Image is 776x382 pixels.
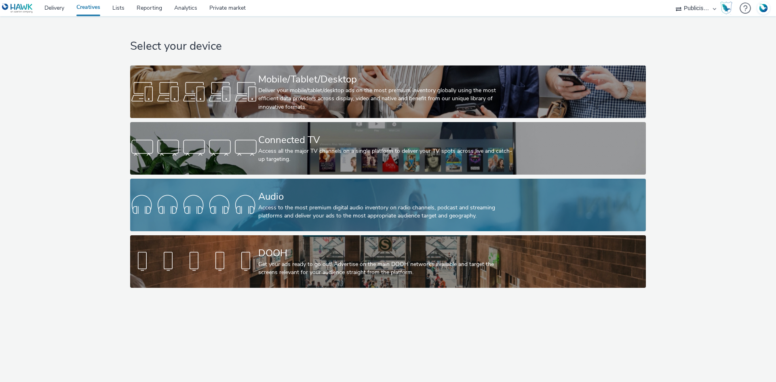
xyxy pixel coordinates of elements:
div: Connected TV [258,133,515,147]
a: Mobile/Tablet/DesktopDeliver your mobile/tablet/desktop ads on the most premium inventory globall... [130,65,645,118]
div: Access all the major TV channels on a single platform to deliver your TV spots across live and ca... [258,147,515,164]
h1: Select your device [130,39,645,54]
img: Account FR [757,2,770,14]
a: AudioAccess to the most premium digital audio inventory on radio channels, podcast and streaming ... [130,179,645,231]
a: Connected TVAccess all the major TV channels on a single platform to deliver your TV spots across... [130,122,645,175]
div: Audio [258,190,515,204]
a: Hawk Academy [720,2,736,15]
img: undefined Logo [2,3,33,13]
div: Access to the most premium digital audio inventory on radio channels, podcast and streaming platf... [258,204,515,220]
img: Hawk Academy [720,2,732,15]
div: Deliver your mobile/tablet/desktop ads on the most premium inventory globally using the most effi... [258,87,515,111]
div: Mobile/Tablet/Desktop [258,72,515,87]
a: DOOHGet your ads ready to go out! Advertise on the main DOOH networks available and target the sc... [130,235,645,288]
div: DOOH [258,246,515,260]
div: Get your ads ready to go out! Advertise on the main DOOH networks available and target the screen... [258,260,515,277]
